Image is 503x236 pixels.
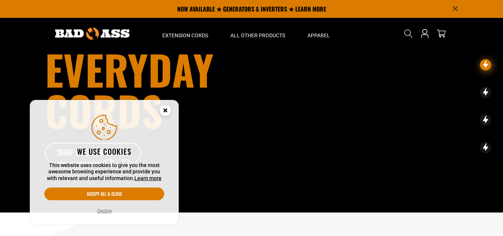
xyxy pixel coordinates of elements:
[95,207,114,215] button: Decline
[162,32,208,39] span: Extension Cords
[308,32,330,39] span: Apparel
[219,18,296,49] summary: All Other Products
[55,28,130,40] img: Bad Ass Extension Cords
[296,18,341,49] summary: Apparel
[30,100,179,224] aside: Cookie Consent
[230,32,285,39] span: All Other Products
[44,162,164,182] p: This website uses cookies to give you the most awesome browsing experience and provide you with r...
[134,175,162,181] a: Learn more
[45,49,293,131] h1: Everyday cords
[44,188,164,200] button: Accept all & close
[44,147,164,156] h2: We use cookies
[151,18,219,49] summary: Extension Cords
[402,28,414,40] summary: Search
